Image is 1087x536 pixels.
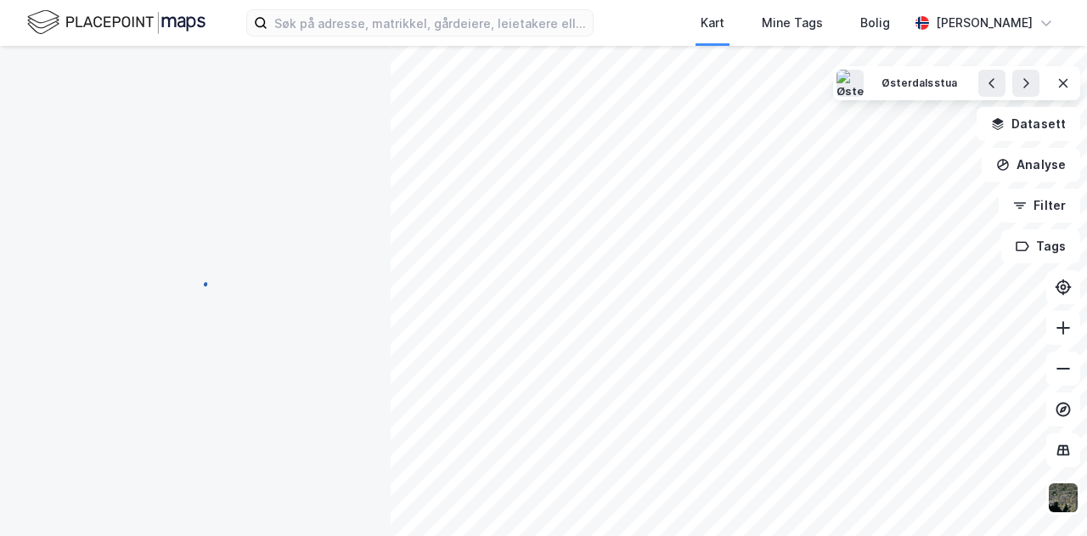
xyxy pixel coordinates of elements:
[762,13,823,33] div: Mine Tags
[881,76,957,91] div: Østerdalsstua
[27,8,206,37] img: logo.f888ab2527a4732fd821a326f86c7f29.svg
[701,13,724,33] div: Kart
[860,13,890,33] div: Bolig
[182,268,209,295] img: spinner.a6d8c91a73a9ac5275cf975e30b51cfb.svg
[977,107,1080,141] button: Datasett
[1001,229,1080,263] button: Tags
[1002,454,1087,536] div: Kontrollprogram for chat
[836,70,864,97] img: Østerdalsstua
[870,70,968,97] button: Østerdalsstua
[982,148,1080,182] button: Analyse
[1002,454,1087,536] iframe: Chat Widget
[999,189,1080,223] button: Filter
[936,13,1033,33] div: [PERSON_NAME]
[268,10,593,36] input: Søk på adresse, matrikkel, gårdeiere, leietakere eller personer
